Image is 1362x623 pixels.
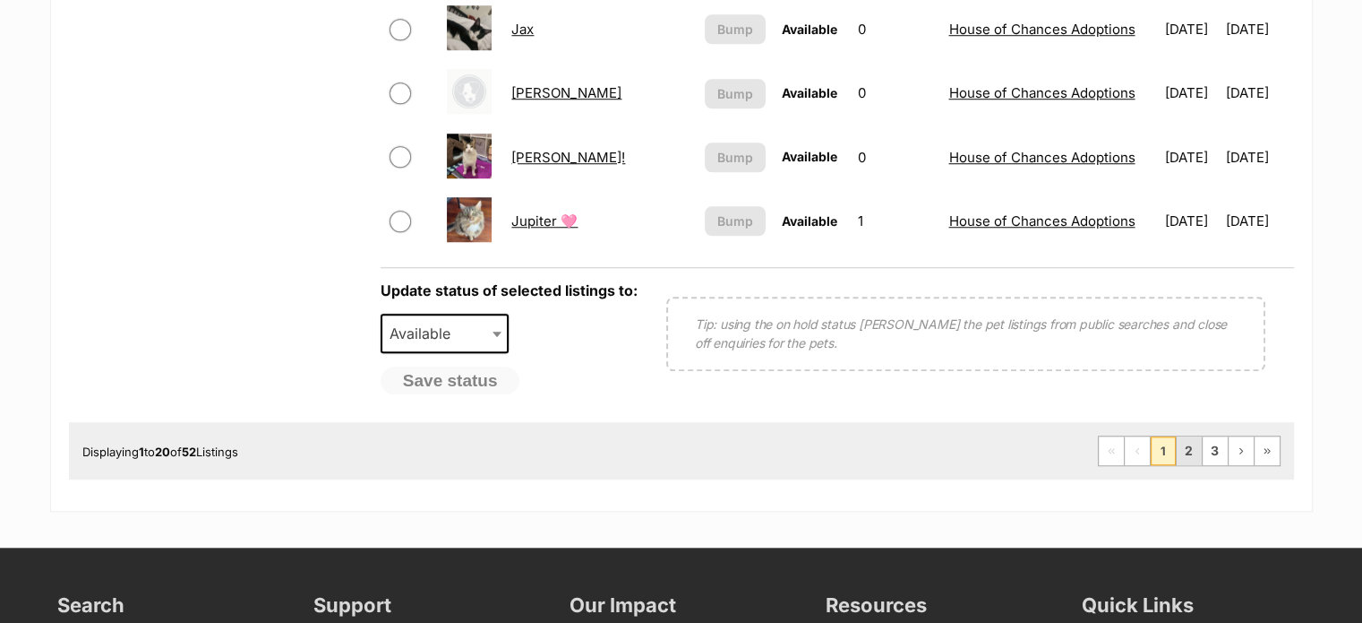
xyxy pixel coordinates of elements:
td: 0 [851,62,939,124]
strong: 52 [182,445,196,459]
a: House of Chances Adoptions [948,84,1135,101]
button: Bump [705,206,765,236]
td: [DATE] [1158,126,1224,188]
td: [DATE] [1226,62,1292,124]
nav: Pagination [1098,436,1281,466]
td: [DATE] [1158,62,1224,124]
a: House of Chances Adoptions [948,212,1135,229]
p: Tip: using the on hold status [PERSON_NAME] the pet listings from public searches and close off e... [695,315,1237,352]
span: Bump [717,148,753,167]
span: Available [382,321,468,346]
a: Last page [1255,437,1280,465]
a: Page 2 [1177,437,1202,465]
button: Bump [705,79,765,108]
button: Bump [705,14,765,44]
span: Displaying to of Listings [82,445,238,459]
button: Save status [381,367,520,395]
td: [DATE] [1158,190,1224,252]
span: Bump [717,212,753,230]
a: Jax [511,21,534,38]
span: Bump [717,20,753,39]
span: Bump [717,84,753,103]
span: Available [782,213,837,229]
td: [DATE] [1226,190,1292,252]
strong: 20 [155,445,170,459]
strong: 1 [139,445,144,459]
span: Page 1 [1151,437,1176,465]
span: Available [782,149,837,164]
td: 1 [851,190,939,252]
label: Update status of selected listings to: [381,281,638,299]
span: First page [1099,437,1124,465]
td: [DATE] [1226,126,1292,188]
td: 0 [851,126,939,188]
a: House of Chances Adoptions [948,21,1135,38]
a: House of Chances Adoptions [948,149,1135,166]
span: Available [381,314,510,353]
a: [PERSON_NAME]! [511,149,625,166]
a: [PERSON_NAME] [511,84,621,101]
span: Available [782,22,837,37]
a: Page 3 [1203,437,1228,465]
button: Bump [705,143,765,172]
a: Jupiter 🩷 [511,212,578,229]
span: Previous page [1125,437,1150,465]
img: Jess [447,69,492,114]
a: Next page [1229,437,1254,465]
span: Available [782,85,837,100]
